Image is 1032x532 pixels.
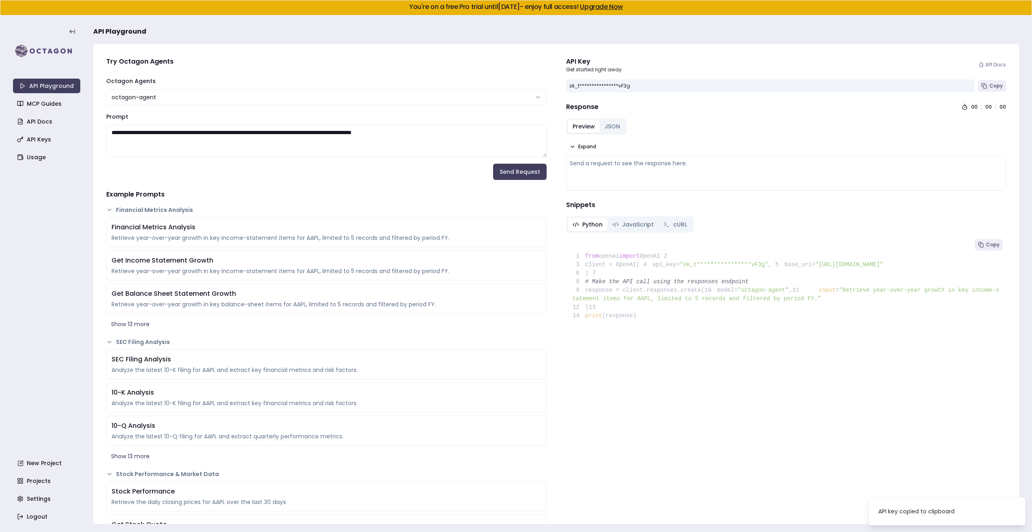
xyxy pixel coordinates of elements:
[622,220,654,229] span: JavaScript
[789,287,792,293] span: ,
[588,303,601,312] span: 13
[566,57,622,66] div: API Key
[106,57,547,66] h4: Try Octagon Agents
[582,220,603,229] span: Python
[14,96,81,111] a: MCP Guides
[570,159,1003,167] div: Send a request to see the response here.
[975,239,1003,250] button: Copy
[573,261,640,268] span: client = OpenAI(
[14,150,81,165] a: Usage
[566,66,622,73] p: Get started right away
[112,222,541,232] div: Financial Metrics Analysis
[819,287,836,293] span: input
[573,303,586,312] span: 12
[106,470,547,478] button: Stock Performance & Market Data
[112,300,541,308] div: Retrieve year-over-year growth in key balance-sheet items for AAPL, limited to 5 records and filt...
[568,120,600,133] button: Preview
[573,261,586,269] span: 3
[660,252,673,261] span: 2
[573,269,586,278] span: 6
[995,104,996,110] div: :
[580,2,623,11] a: Upgrade Now
[566,141,599,152] button: Expand
[13,79,80,93] a: API Playground
[772,261,785,269] span: 5
[585,253,599,259] span: from
[106,190,547,199] h4: Example Prompts
[815,261,883,268] span: "[URL][DOMAIN_NAME]"
[14,132,81,147] a: API Keys
[585,278,749,285] span: # Make the API call using the responses endpoint
[14,456,81,470] a: New Project
[106,113,128,121] label: Prompt
[878,507,955,515] div: API key copied to clipboard
[784,261,815,268] span: base_url=
[106,77,156,85] label: Octagon Agents
[573,270,589,276] span: )
[566,102,599,112] h4: Response
[704,286,717,295] span: 10
[768,261,772,268] span: ,
[112,256,541,265] div: Get Income Statement Growth
[573,286,586,295] span: 9
[14,474,81,488] a: Projects
[573,312,586,320] span: 14
[981,104,982,110] div: :
[989,83,1003,89] span: Copy
[493,164,547,180] button: Send Request
[13,43,80,59] img: logo-rect-DIrvH9ZJ.svg
[585,312,602,319] span: print
[106,206,547,214] button: Financial Metrics Analysis
[14,491,81,506] a: Settings
[971,104,978,110] div: 00
[112,234,541,242] div: Retrieve year-over-year growth in key income-statement items for AAPL, limited to 5 records and f...
[14,509,81,524] a: Logout
[112,421,541,431] div: 10-Q Analysis
[792,286,805,295] span: 11
[600,120,625,133] button: JSON
[112,432,541,440] div: Analyze the latest 10-Q filing for AAPL and extract quarterly performance metrics.
[979,62,1006,68] a: API Docs
[673,220,687,229] span: cURL
[112,267,541,275] div: Retrieve year-over-year growth in key income-statement items for AAPL, limited to 5 records and f...
[573,304,589,310] span: )
[112,366,541,374] div: Analyze the latest 10-K filing for AAPL and extract key financial metrics and risk factors.
[639,253,660,259] span: OpenAI
[985,104,992,110] div: 00
[112,487,541,496] div: Stock Performance
[106,338,547,346] button: SEC Filing Analysis
[652,261,680,268] span: api_key=
[112,355,541,364] div: SEC Filing Analysis
[573,287,705,293] span: response = client.responses.create(
[717,287,738,293] span: model=
[986,241,1000,248] span: Copy
[619,253,639,259] span: import
[112,399,541,407] div: Analyze the latest 10-K filing for AAPL and extract key financial metrics and risk factors.
[7,4,1025,10] h5: You're on a free Pro trial until [DATE] - enjoy full access!
[14,114,81,129] a: API Docs
[599,253,619,259] span: openai
[639,261,652,269] span: 4
[978,80,1006,92] button: Copy
[1000,104,1006,110] div: 00
[588,269,601,278] span: 7
[578,143,596,150] span: Expand
[566,200,1006,210] h4: Snippets
[602,312,636,319] span: (response)
[93,27,146,36] span: API Playground
[112,388,541,397] div: 10-K Analysis
[112,498,541,506] div: Retrieve the daily closing prices for AAPL over the last 30 days.
[836,287,839,293] span: =
[106,317,547,331] button: Show 13 more
[106,449,547,464] button: Show 13 more
[112,520,541,530] div: Get Stock Quote
[573,278,586,286] span: 8
[573,252,586,261] span: 1
[112,289,541,299] div: Get Balance Sheet Statement Growth
[738,287,789,293] span: "octagon-agent"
